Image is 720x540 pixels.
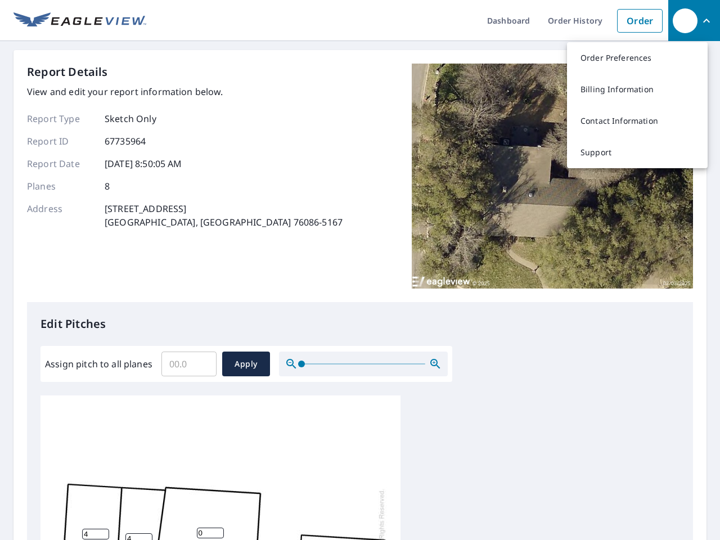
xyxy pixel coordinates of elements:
[105,179,110,193] p: 8
[161,348,217,380] input: 00.0
[231,357,261,371] span: Apply
[567,74,708,105] a: Billing Information
[27,134,94,148] p: Report ID
[27,85,343,98] p: View and edit your report information below.
[105,157,182,170] p: [DATE] 8:50:05 AM
[27,202,94,229] p: Address
[567,42,708,74] a: Order Preferences
[45,357,152,371] label: Assign pitch to all planes
[40,316,679,332] p: Edit Pitches
[13,12,146,29] img: EV Logo
[27,157,94,170] p: Report Date
[27,64,108,80] p: Report Details
[27,112,94,125] p: Report Type
[567,137,708,168] a: Support
[567,105,708,137] a: Contact Information
[412,64,693,289] img: Top image
[617,9,663,33] a: Order
[105,134,146,148] p: 67735964
[105,202,343,229] p: [STREET_ADDRESS] [GEOGRAPHIC_DATA], [GEOGRAPHIC_DATA] 76086-5167
[105,112,156,125] p: Sketch Only
[222,352,270,376] button: Apply
[27,179,94,193] p: Planes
